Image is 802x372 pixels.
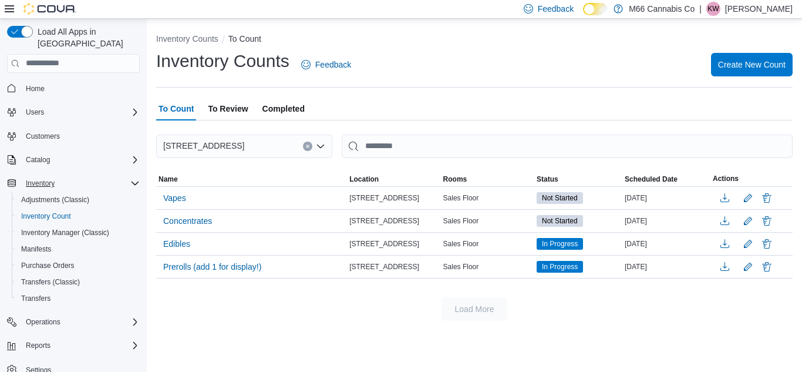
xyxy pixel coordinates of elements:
[163,261,261,273] span: Prerolls (add 1 for display!)
[625,175,678,184] span: Scheduled Date
[741,212,755,230] button: Edit count details
[16,209,76,223] a: Inventory Count
[26,108,44,117] span: Users
[534,172,622,186] button: Status
[16,291,55,306] a: Transfers
[542,239,578,249] span: In Progress
[713,174,739,183] span: Actions
[16,193,140,207] span: Adjustments (Classic)
[26,341,50,350] span: Reports
[21,315,65,329] button: Operations
[21,176,59,190] button: Inventory
[542,193,578,203] span: Not Started
[159,189,191,207] button: Vapes
[26,84,45,93] span: Home
[16,226,140,240] span: Inventory Manager (Classic)
[537,238,583,250] span: In Progress
[21,176,140,190] span: Inventory
[21,244,51,254] span: Manifests
[760,191,774,205] button: Delete
[159,97,194,120] span: To Count
[741,258,755,276] button: Edit count details
[21,82,49,96] a: Home
[156,49,289,73] h1: Inventory Counts
[2,152,144,168] button: Catalog
[23,3,76,15] img: Cova
[159,212,217,230] button: Concentrates
[455,303,494,315] span: Load More
[26,132,60,141] span: Customers
[2,314,144,330] button: Operations
[315,59,351,71] span: Feedback
[542,262,578,272] span: In Progress
[349,175,379,184] span: Location
[542,216,578,226] span: Not Started
[16,193,94,207] a: Adjustments (Classic)
[16,259,79,273] a: Purchase Orders
[718,59,786,71] span: Create New Count
[629,2,695,16] p: M66 Cannabis Co
[2,80,144,97] button: Home
[26,155,50,165] span: Catalog
[159,235,195,253] button: Edibles
[156,34,218,43] button: Inventory Counts
[760,214,774,228] button: Delete
[347,172,440,186] button: Location
[21,294,50,303] span: Transfers
[349,216,419,226] span: [STREET_ADDRESS]
[2,337,144,354] button: Reports
[16,242,56,256] a: Manifests
[163,192,186,204] span: Vapes
[262,97,305,120] span: Completed
[622,214,710,228] div: [DATE]
[699,2,702,16] p: |
[21,153,140,167] span: Catalog
[707,2,719,16] span: KW
[159,258,266,276] button: Prerolls (add 1 for display!)
[208,97,248,120] span: To Review
[443,175,467,184] span: Rooms
[156,172,347,186] button: Name
[442,297,507,321] button: Load More
[441,214,534,228] div: Sales Floor
[316,142,325,151] button: Open list of options
[156,33,793,47] nav: An example of EuiBreadcrumbs
[21,228,109,237] span: Inventory Manager (Classic)
[342,135,793,158] input: This is a search bar. After typing your query, hit enter to filter the results lower in the page.
[21,212,71,221] span: Inventory Count
[21,105,49,119] button: Users
[163,238,190,250] span: Edibles
[16,275,85,289] a: Transfers (Classic)
[16,226,114,240] a: Inventory Manager (Classic)
[537,261,583,273] span: In Progress
[21,129,140,143] span: Customers
[21,339,55,353] button: Reports
[26,317,60,327] span: Operations
[622,191,710,205] div: [DATE]
[725,2,793,16] p: [PERSON_NAME]
[441,172,534,186] button: Rooms
[228,34,261,43] button: To Count
[741,189,755,207] button: Edit count details
[2,175,144,192] button: Inventory
[538,3,574,15] span: Feedback
[12,257,144,274] button: Purchase Orders
[441,237,534,251] div: Sales Floor
[303,142,312,151] button: Clear input
[349,239,419,249] span: [STREET_ADDRESS]
[12,290,144,307] button: Transfers
[21,153,55,167] button: Catalog
[760,237,774,251] button: Delete
[12,241,144,257] button: Manifests
[349,193,419,203] span: [STREET_ADDRESS]
[21,195,89,205] span: Adjustments (Classic)
[21,315,140,329] span: Operations
[33,26,140,49] span: Load All Apps in [GEOGRAPHIC_DATA]
[16,242,140,256] span: Manifests
[21,339,140,353] span: Reports
[622,260,710,274] div: [DATE]
[2,104,144,120] button: Users
[163,215,212,227] span: Concentrates
[16,275,140,289] span: Transfers (Classic)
